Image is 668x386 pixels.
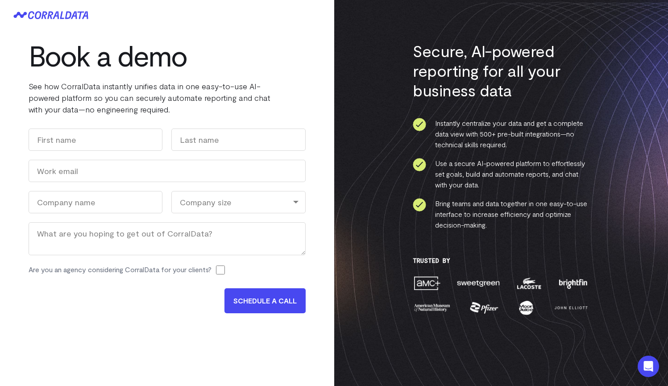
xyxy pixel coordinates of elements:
input: Work email [29,160,306,182]
h3: Secure, AI-powered reporting for all your business data [413,41,589,100]
input: Company name [29,191,162,213]
p: See how CorralData instantly unifies data in one easy-to-use AI-powered platform so you can secur... [29,80,296,115]
div: Company size [171,191,305,213]
div: Open Intercom Messenger [638,356,659,377]
li: Bring teams and data together in one easy-to-use interface to increase efficiency and optimize de... [413,198,589,230]
h1: Book a demo [29,39,296,71]
label: Are you an agency considering CorralData for your clients? [29,264,212,275]
input: Last name [171,129,305,151]
li: Use a secure AI-powered platform to effortlessly set goals, build and automate reports, and chat ... [413,158,589,190]
li: Instantly centralize your data and get a complete data view with 500+ pre-built integrations—no t... [413,118,589,150]
input: First name [29,129,162,151]
input: SCHEDULE A CALL [224,288,306,313]
h3: Trusted By [413,257,589,264]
